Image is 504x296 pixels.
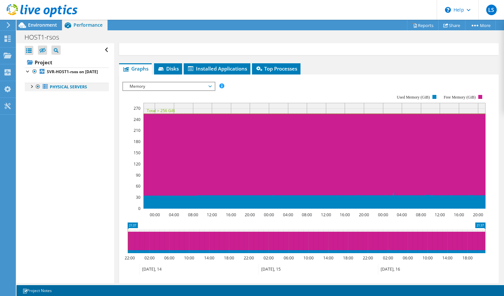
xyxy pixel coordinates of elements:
text: 16:00 [226,212,236,218]
text: 20:00 [359,212,369,218]
text: 90 [136,172,141,178]
text: 04:00 [283,212,293,218]
text: Used Memory (GiB) [397,95,430,100]
a: Project [25,57,109,68]
a: SVR-HOST1-rsos on [DATE] [25,68,109,76]
text: 08:00 [416,212,426,218]
a: Physical Servers [25,83,109,91]
h1: HOST1-rsos [21,34,69,41]
text: 04:00 [396,212,407,218]
text: 14:00 [204,255,214,261]
span: LS [486,5,497,15]
text: 02:00 [144,255,154,261]
text: Free Memory (GiB) [444,95,476,100]
text: 16:00 [339,212,350,218]
span: Installed Applications [187,65,247,72]
text: 270 [134,105,141,111]
text: 10:00 [184,255,194,261]
text: 00:00 [264,212,274,218]
text: 12:00 [321,212,331,218]
text: 240 [134,117,141,122]
text: 08:00 [188,212,198,218]
text: 60 [136,183,141,189]
text: 02:00 [383,255,393,261]
text: 00:00 [378,212,388,218]
text: 22:00 [243,255,254,261]
a: Share [438,20,465,30]
a: More [465,20,496,30]
text: 30 [136,194,141,200]
text: 150 [134,150,141,156]
text: 12:00 [434,212,445,218]
span: Disks [157,65,179,72]
text: 22:00 [362,255,373,261]
text: 18:00 [343,255,353,261]
text: 06:00 [402,255,413,261]
text: 06:00 [283,255,294,261]
text: 06:00 [164,255,174,261]
a: Project Notes [18,286,56,295]
span: Performance [74,22,103,28]
text: 18:00 [224,255,234,261]
text: 04:00 [169,212,179,218]
text: 22:00 [124,255,135,261]
a: Reports [407,20,439,30]
text: 02:00 [263,255,273,261]
svg: \n [445,7,451,13]
text: 08:00 [301,212,312,218]
text: 16:00 [454,212,464,218]
text: 00:00 [149,212,160,218]
text: Total = 256 GiB [147,108,175,113]
text: 120 [134,161,141,167]
span: Top Processes [255,65,297,72]
text: 0 [138,206,141,211]
b: SVR-HOST1-rsos on [DATE] [47,69,98,74]
text: 14:00 [442,255,452,261]
span: Graphs [122,65,148,72]
text: 20:00 [244,212,255,218]
text: 10:00 [303,255,313,261]
text: 210 [134,128,141,133]
text: 10:00 [422,255,432,261]
text: 14:00 [323,255,333,261]
span: Memory [126,82,211,90]
text: 18:00 [462,255,472,261]
span: Environment [28,22,57,28]
text: 180 [134,139,141,144]
text: 20:00 [473,212,483,218]
text: 12:00 [206,212,217,218]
